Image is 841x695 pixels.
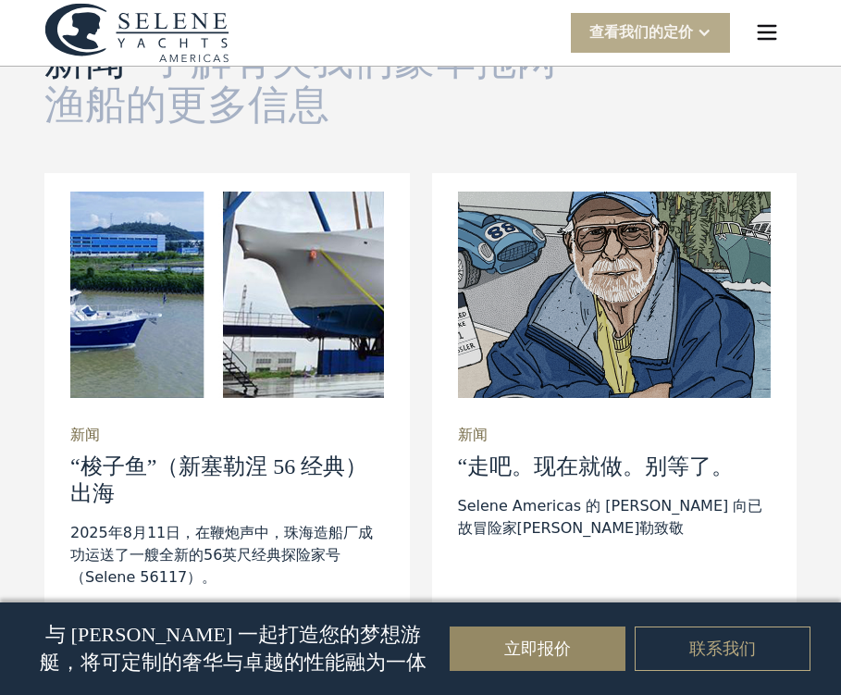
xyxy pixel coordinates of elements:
img: 商标 [44,3,229,63]
a: 家 [44,3,229,63]
div: 2025年8月11日，在鞭炮声中，珠海造船厂成功运送了一艘全新的56英尺经典探险家号（Selene 56117）。 [70,522,384,589]
h3: “走吧。现在就做。别等了。 [458,453,735,480]
h3: “梭子鱼”（新塞勒涅 56 经典）出海 [70,453,384,507]
div: 菜单 [737,3,797,62]
a: 联系我们 [635,627,810,671]
div: Selene Americas 的 [PERSON_NAME] 向已故冒险家[PERSON_NAME]勒致敬 [458,495,772,540]
p: 与 [PERSON_NAME] 一起打造您的梦想游艇，将可定制的奢华与卓越的性能融为一体 [31,621,437,676]
div: 查看我们的定价 [589,21,693,43]
div: 新闻 [70,424,100,446]
h2: 新闻 - [44,39,579,129]
a: 立即报价 [450,627,625,671]
span: 了解有关我们豪华拖网渔船的更多信息 [44,38,557,128]
div: 查看我们的定价 [571,13,730,53]
div: 新闻 [458,424,488,446]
